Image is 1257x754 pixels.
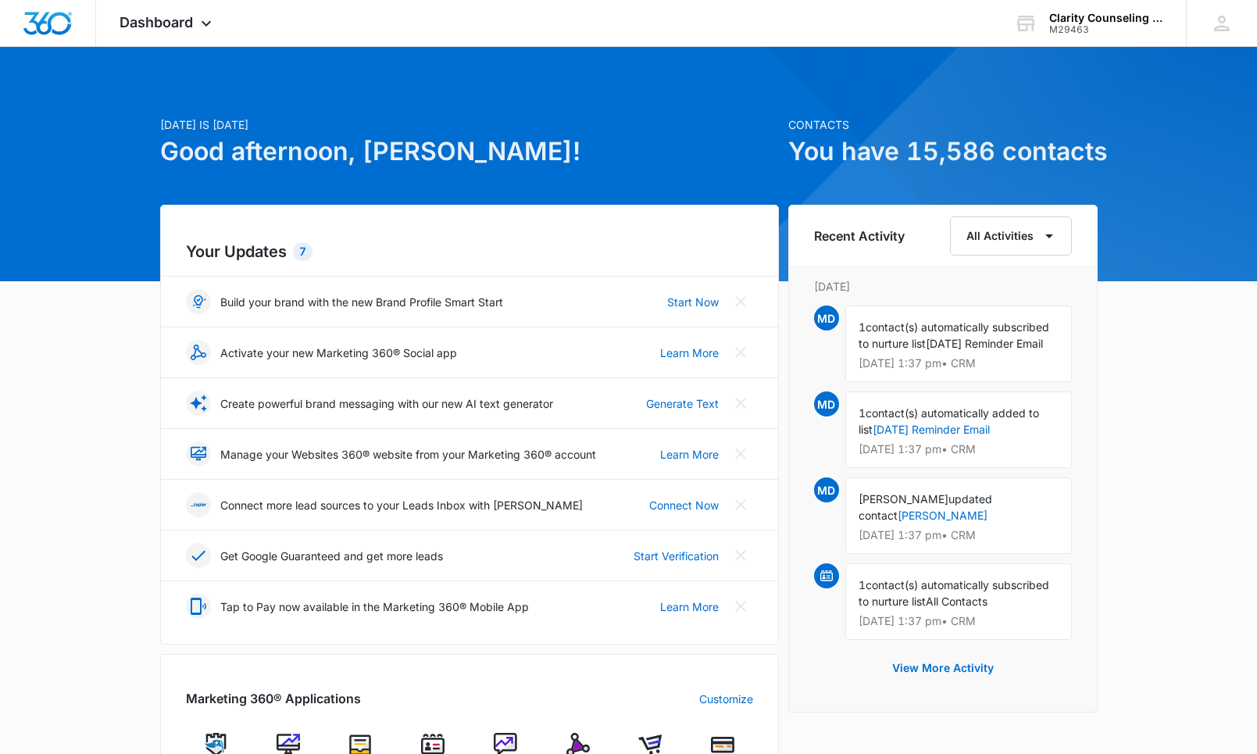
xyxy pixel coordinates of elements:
a: [DATE] Reminder Email [873,423,990,436]
span: All Contacts [926,595,987,608]
button: Close [728,391,753,416]
p: [DATE] 1:37 pm • CRM [859,530,1059,541]
p: Manage your Websites 360® website from your Marketing 360® account [220,446,596,463]
button: Close [728,441,753,466]
span: [PERSON_NAME] [859,492,948,506]
div: 7 [293,242,312,261]
a: Start Verification [634,548,719,564]
p: Get Google Guaranteed and get more leads [220,548,443,564]
button: All Activities [950,216,1072,256]
button: Close [728,289,753,314]
span: [DATE] Reminder Email [926,337,1043,350]
h1: Good afternoon, [PERSON_NAME]! [160,133,779,170]
h1: You have 15,586 contacts [788,133,1098,170]
span: 1 [859,578,866,591]
a: [PERSON_NAME] [898,509,987,522]
a: Generate Text [646,395,719,412]
span: Dashboard [120,14,193,30]
div: account id [1049,24,1163,35]
h2: Marketing 360® Applications [186,689,361,708]
span: 1 [859,320,866,334]
span: contact(s) automatically added to list [859,406,1039,436]
p: [DATE] 1:37 pm • CRM [859,444,1059,455]
p: [DATE] [814,278,1072,295]
h2: Your Updates [186,240,753,263]
span: contact(s) automatically subscribed to nurture list [859,320,1049,350]
span: 1 [859,406,866,420]
a: Learn More [660,446,719,463]
p: [DATE] is [DATE] [160,116,779,133]
button: View More Activity [877,649,1009,687]
p: [DATE] 1:37 pm • CRM [859,358,1059,369]
a: Connect Now [649,497,719,513]
button: Close [728,492,753,517]
p: Build your brand with the new Brand Profile Smart Start [220,294,503,310]
span: MD [814,477,839,502]
button: Close [728,543,753,568]
a: Start Now [667,294,719,310]
span: MD [814,306,839,331]
p: Contacts [788,116,1098,133]
span: MD [814,391,839,416]
p: Tap to Pay now available in the Marketing 360® Mobile App [220,599,529,615]
p: Activate your new Marketing 360® Social app [220,345,457,361]
p: Connect more lead sources to your Leads Inbox with [PERSON_NAME] [220,497,583,513]
button: Close [728,340,753,365]
div: account name [1049,12,1163,24]
button: Close [728,594,753,619]
a: Learn More [660,345,719,361]
p: Create powerful brand messaging with our new AI text generator [220,395,553,412]
a: Customize [699,691,753,707]
h6: Recent Activity [814,227,905,245]
a: Learn More [660,599,719,615]
span: contact(s) automatically subscribed to nurture list [859,578,1049,608]
p: [DATE] 1:37 pm • CRM [859,616,1059,627]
